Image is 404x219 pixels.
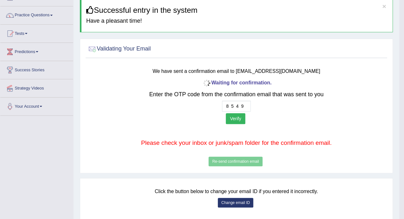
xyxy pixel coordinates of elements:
h4: Have a pleasant time! [86,18,388,24]
h2: Enter the OTP code from the confirmation email that was sent to you [112,91,360,98]
a: Tests [0,25,73,41]
a: Practice Questions [0,6,73,22]
button: Verify [226,113,245,124]
button: × [382,3,386,10]
small: Click the button below to change your email ID if you entered it incorrectly. [155,189,318,194]
a: Predictions [0,43,73,59]
img: icon-progress-circle-small.gif [201,78,211,88]
small: We have sent a confirmation email to [EMAIL_ADDRESS][DOMAIN_NAME] [153,68,320,74]
a: Success Stories [0,61,73,77]
h2: Validating Your Email [87,44,151,54]
p: Please check your inbox or junk/spam folder for the confirmation email. [112,138,360,147]
button: Change email ID [218,198,253,207]
b: Waiting for confirmation. [201,80,272,85]
a: Strategy Videos [0,79,73,95]
h3: Successful entry in the system [86,6,388,14]
a: Your Account [0,98,73,113]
